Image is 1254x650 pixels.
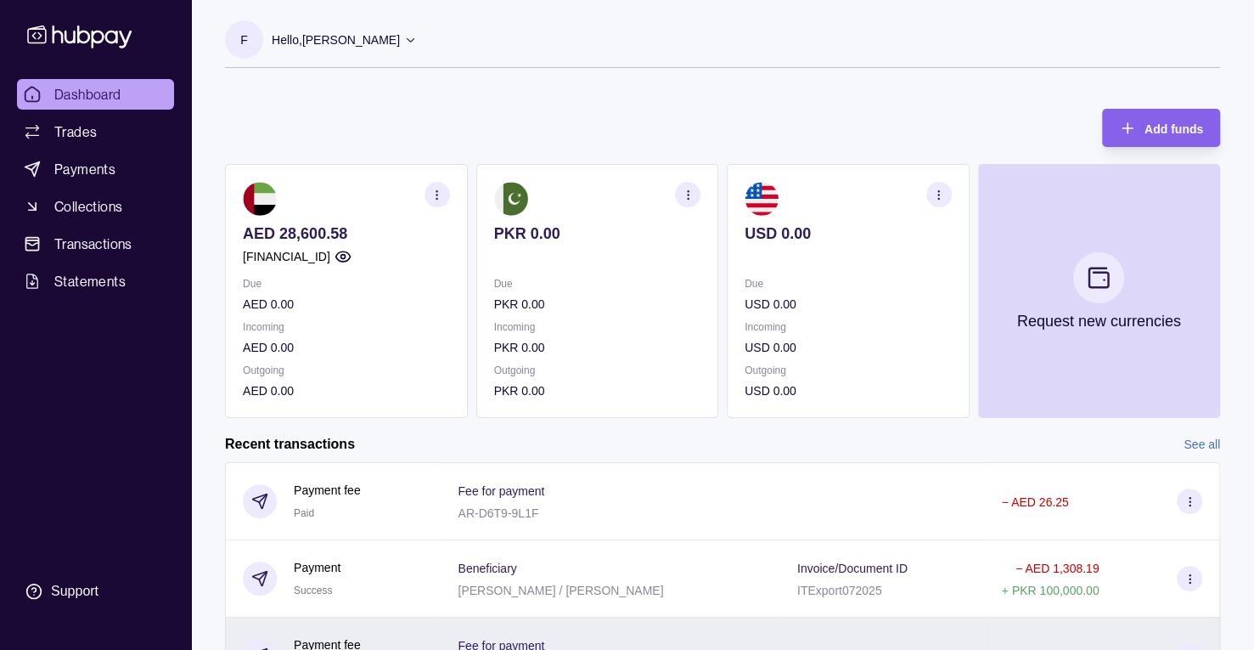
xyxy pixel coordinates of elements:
[294,585,332,596] span: Success
[243,295,450,314] p: AED 0.00
[17,154,174,184] a: Payments
[243,274,450,293] p: Due
[243,224,450,243] p: AED 28,600.58
[797,562,908,575] p: Invoice/Document ID
[494,318,701,336] p: Incoming
[51,582,98,601] div: Support
[243,382,450,400] p: AED 0.00
[458,506,538,520] p: AR-D6T9-9L1F
[54,84,121,105] span: Dashboard
[745,318,952,336] p: Incoming
[494,295,701,314] p: PKR 0.00
[745,338,952,357] p: USD 0.00
[494,382,701,400] p: PKR 0.00
[243,247,330,266] p: [FINANCIAL_ID]
[797,584,882,597] p: ITExport072025
[745,361,952,380] p: Outgoing
[494,224,701,243] p: PKR 0.00
[243,318,450,336] p: Incoming
[1002,495,1069,509] p: − AED 26.25
[745,224,952,243] p: USD 0.00
[17,266,174,297] a: Statements
[240,31,248,49] p: F
[458,484,544,498] p: Fee for payment
[494,338,701,357] p: PKR 0.00
[494,182,528,216] img: pk
[54,196,122,217] span: Collections
[294,507,314,519] span: Paid
[1002,584,1099,597] p: + PKR 100,000.00
[17,574,174,609] a: Support
[294,481,361,500] p: Payment fee
[294,558,340,577] p: Payment
[745,382,952,400] p: USD 0.00
[225,435,355,454] h2: Recent transactions
[17,116,174,147] a: Trades
[1144,122,1203,136] span: Add funds
[17,191,174,222] a: Collections
[1015,562,1099,575] p: − AED 1,308.19
[1184,435,1220,454] a: See all
[54,271,126,291] span: Statements
[54,122,97,142] span: Trades
[458,584,663,597] p: [PERSON_NAME] / [PERSON_NAME]
[1017,312,1181,331] p: Request new currencies
[745,274,952,293] p: Due
[17,229,174,259] a: Transactions
[17,79,174,110] a: Dashboard
[745,295,952,314] p: USD 0.00
[243,182,277,216] img: ae
[745,182,779,216] img: us
[54,234,132,254] span: Transactions
[54,159,115,179] span: Payments
[978,164,1221,418] button: Request new currencies
[458,562,516,575] p: Beneficiary
[494,361,701,380] p: Outgoing
[494,274,701,293] p: Due
[243,338,450,357] p: AED 0.00
[1102,109,1220,147] button: Add funds
[243,361,450,380] p: Outgoing
[272,31,400,49] p: Hello, [PERSON_NAME]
